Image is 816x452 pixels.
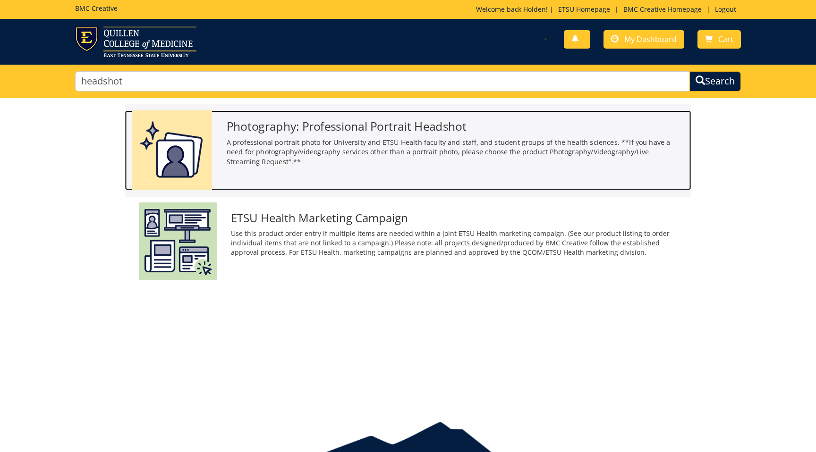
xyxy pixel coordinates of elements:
[75,26,196,57] img: ETSU logo
[132,110,684,190] a: Photography: Professional Portrait Headshot A professional portrait photo for University and ETSU...
[227,120,684,133] h3: Photography: Professional Portrait Headshot
[75,5,118,12] h5: BMC Creative
[603,30,684,49] a: My Dashboard
[476,5,741,14] p: Welcome back, ! | | |
[619,5,706,14] a: BMC Creative Homepage
[689,71,741,92] button: Search
[697,30,741,49] a: Cart
[227,137,684,167] p: A professional portrait photo for University and ETSU Health faculty and staff, and student group...
[132,110,212,190] img: professional%20headshot-673780894c71e3.55548584.png
[231,212,677,224] h3: ETSU Health Marketing Campaign
[139,202,677,280] a: ETSU Health Marketing Campaign Use this product order entry if multiple items are needed within a...
[624,34,677,44] span: My Dashboard
[231,229,677,257] p: Use this product order entry if multiple items are needed within a joint ETSU Health marketing ca...
[718,34,733,44] span: Cart
[75,71,690,92] input: Search...
[710,5,741,14] a: Logout
[523,5,546,14] a: Holden
[553,5,615,14] a: ETSU Homepage
[139,202,217,280] img: clinic%20project-6078417515ab93.06286557.png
